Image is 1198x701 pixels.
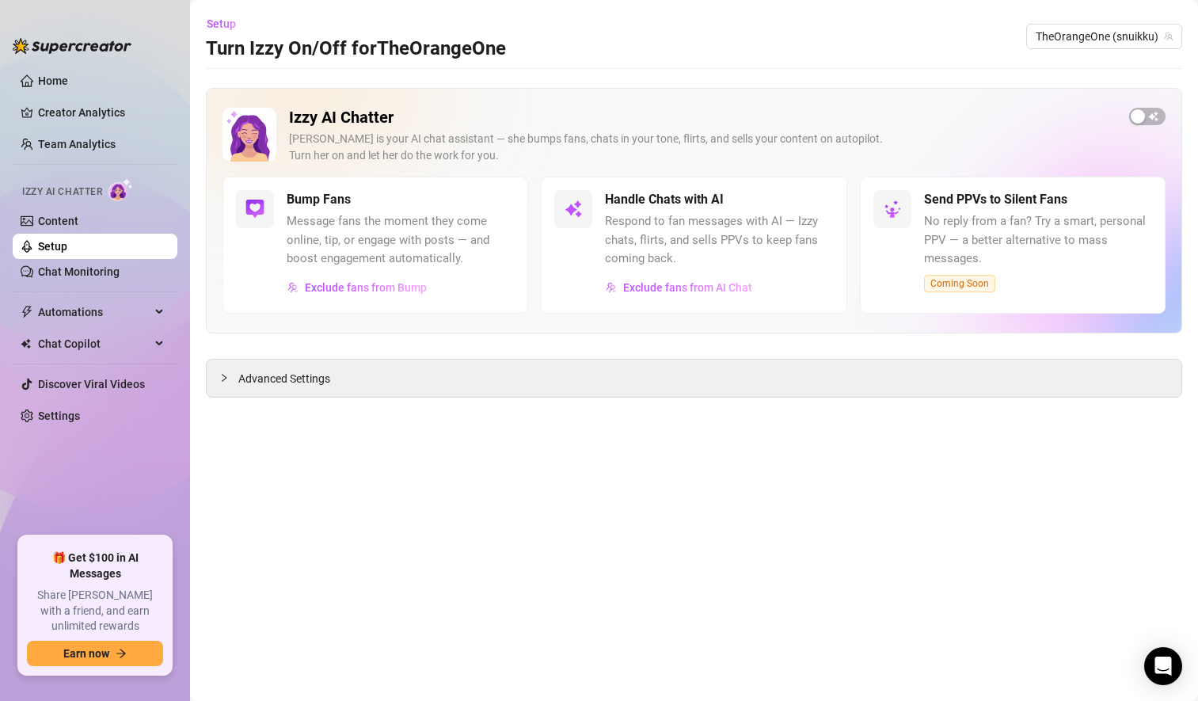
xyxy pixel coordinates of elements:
img: svg%3e [287,282,299,293]
span: collapsed [219,373,229,383]
a: Home [38,74,68,87]
a: Team Analytics [38,138,116,150]
img: svg%3e [606,282,617,293]
button: Exclude fans from AI Chat [605,275,753,300]
span: Earn now [63,647,109,660]
span: Exclude fans from Bump [305,281,427,294]
img: Izzy AI Chatter [222,108,276,162]
img: Chat Copilot [21,338,31,349]
div: Open Intercom Messenger [1144,647,1182,685]
img: AI Chatter [108,178,133,201]
a: Discover Viral Videos [38,378,145,391]
span: Respond to fan messages with AI — Izzy chats, flirts, and sells PPVs to keep fans coming back. [605,212,833,269]
a: Content [38,215,78,227]
img: svg%3e [883,200,902,219]
span: TheOrangeOne (snuikku) [1036,25,1173,48]
button: Earn nowarrow-right [27,641,163,666]
img: logo-BBDzfeDw.svg [13,38,131,54]
span: thunderbolt [21,306,33,318]
span: Share [PERSON_NAME] with a friend, and earn unlimited rewards [27,588,163,634]
h2: Izzy AI Chatter [289,108,1116,128]
h3: Turn Izzy On/Off for TheOrangeOne [206,36,506,62]
button: Setup [206,11,249,36]
h5: Handle Chats with AI [605,190,724,209]
span: Automations [38,299,150,325]
h5: Bump Fans [287,190,351,209]
img: svg%3e [245,200,264,219]
span: Izzy AI Chatter [22,185,102,200]
span: Setup [207,17,236,30]
a: Settings [38,410,80,422]
span: No reply from a fan? Try a smart, personal PPV — a better alternative to mass messages. [924,212,1152,269]
span: 🎁 Get $100 in AI Messages [27,551,163,581]
span: Exclude fans from AI Chat [623,281,752,294]
img: svg%3e [564,200,583,219]
a: Creator Analytics [38,100,165,125]
span: team [1164,32,1173,41]
h5: Send PPVs to Silent Fans [924,190,1067,209]
div: [PERSON_NAME] is your AI chat assistant — she bumps fans, chats in your tone, flirts, and sells y... [289,131,1116,164]
div: collapsed [219,369,238,387]
span: Chat Copilot [38,331,150,356]
span: Message fans the moment they come online, tip, or engage with posts — and boost engagement automa... [287,212,515,269]
a: Setup [38,240,67,253]
span: Coming Soon [924,275,995,292]
span: arrow-right [116,648,127,659]
button: Exclude fans from Bump [287,275,428,300]
a: Chat Monitoring [38,265,120,278]
span: Advanced Settings [238,370,330,387]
